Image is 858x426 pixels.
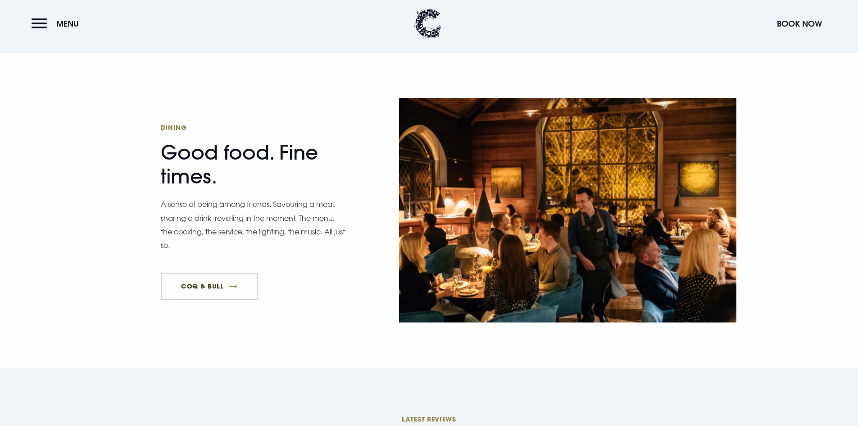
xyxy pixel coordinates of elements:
img: Hotel Northern Ireland [399,98,736,323]
span: Menu [56,18,79,29]
img: Clandeboye Lodge [414,9,441,38]
a: Coq & Bull [161,273,258,300]
span: Dining [161,123,336,132]
button: Menu [32,14,83,33]
h3: Latest Reviews [110,415,748,423]
p: A sense of being among friends. Savouring a meal, sharing a drink, revelling in the moment. The m... [161,197,345,252]
h2: Good food. Fine times. [161,123,336,188]
button: Book Now [772,14,826,33]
